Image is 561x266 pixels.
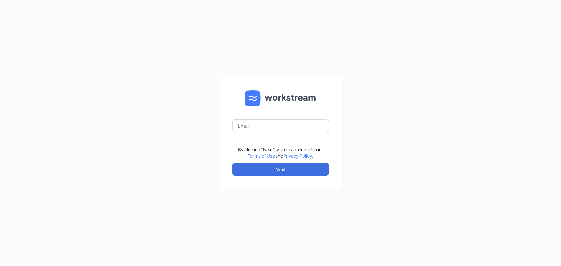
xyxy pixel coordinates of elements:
[248,153,275,159] a: Terms of Use
[283,153,312,159] a: Privacy Policy
[245,90,317,106] img: WS logo and Workstream text
[232,163,329,176] button: Next
[238,146,323,159] div: By clicking "Next", you're agreeing to our and .
[232,119,329,132] input: Email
